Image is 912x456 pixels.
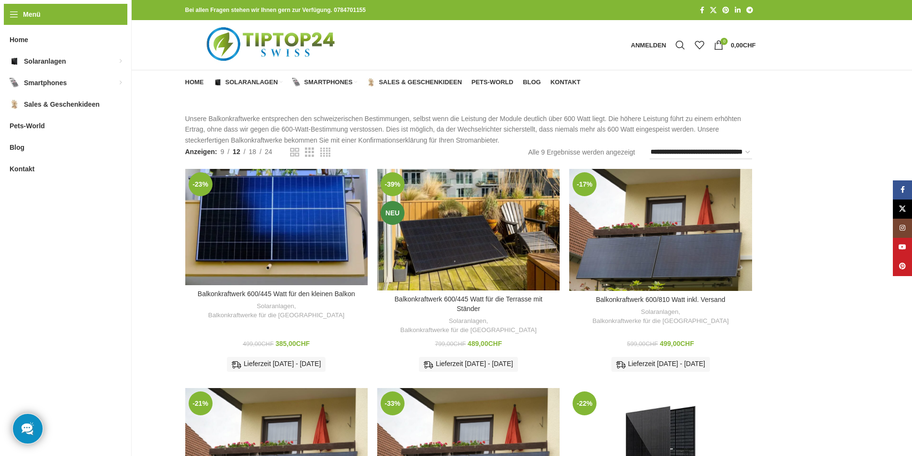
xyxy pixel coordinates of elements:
a: Rasteransicht 3 [305,146,314,158]
a: Balkonkraftwerk 600/445 Watt für die Terrasse mit Ständer [394,295,542,312]
span: -33% [381,391,405,415]
a: Pets-World [472,73,513,92]
span: CHF [488,340,502,347]
span: CHF [453,341,466,347]
img: Tiptop24 Nachhaltige & Faire Produkte [185,20,359,70]
a: Home [185,73,204,92]
a: Balkonkraftwerk 600/445 Watt für den kleinen Balkon [185,169,368,285]
a: Facebook Social Link [893,180,912,200]
a: 9 [217,146,227,157]
a: Balkonkraftwerke für die [GEOGRAPHIC_DATA] [592,317,729,326]
span: Smartphones [304,78,352,86]
span: 0 [721,38,728,45]
select: Shop-Reihenfolge [650,145,752,159]
bdi: 499,00 [243,341,273,347]
img: Sales & Geschenkideen [367,78,375,87]
a: X Social Link [893,200,912,219]
a: LinkedIn Social Link [732,4,743,17]
div: Lieferzeit [DATE] - [DATE] [227,357,326,371]
a: Solaranlagen [641,308,678,317]
span: Anmelden [631,42,666,48]
span: -22% [573,391,597,415]
img: Sales & Geschenkideen [10,100,19,109]
img: Solaranlagen [10,56,19,66]
a: Solaranlagen [257,302,294,311]
span: Solaranlagen [225,78,278,86]
span: Blog [10,139,24,156]
span: -21% [189,391,213,415]
a: YouTube Social Link [893,238,912,257]
img: Solaranlagen [214,78,222,87]
span: CHF [645,341,658,347]
span: CHF [743,42,756,49]
span: Neu [381,201,405,225]
span: CHF [680,340,694,347]
span: Sales & Geschenkideen [24,96,100,113]
a: Telegram Social Link [743,4,756,17]
p: Unsere Balkonkraftwerke entsprechen den schweizerischen Bestimmungen, selbst wenn die Leistung de... [185,113,756,145]
a: Balkonkraftwerk 600/810 Watt inkl. Versand [596,296,725,303]
div: Lieferzeit [DATE] - [DATE] [611,357,710,371]
span: Home [185,78,204,86]
a: Facebook Social Link [697,4,707,17]
a: Balkonkraftwerke für die [GEOGRAPHIC_DATA] [400,326,537,335]
a: 18 [246,146,260,157]
a: Balkonkraftwerk 600/810 Watt inkl. Versand [569,169,752,291]
a: Sales & Geschenkideen [367,73,462,92]
a: Balkonkraftwerke für die [GEOGRAPHIC_DATA] [208,311,345,320]
span: Anzeigen [185,146,217,157]
a: Pinterest Social Link [720,4,732,17]
a: Smartphones [292,73,357,92]
span: -23% [189,172,213,196]
a: Balkonkraftwerk 600/445 Watt für den kleinen Balkon [198,290,355,298]
span: Kontakt [551,78,581,86]
span: Pets-World [10,117,45,134]
strong: Bei allen Fragen stehen wir Ihnen gern zur Verfügung. 0784701155 [185,7,366,13]
a: Instagram Social Link [893,219,912,238]
span: Smartphones [24,74,67,91]
div: , [190,302,363,320]
a: Kontakt [551,73,581,92]
div: , [382,317,555,334]
a: Rasteransicht 4 [320,146,330,158]
img: Smartphones [10,78,19,88]
span: 18 [249,148,257,156]
a: Logo der Website [185,41,359,48]
a: Rasteransicht 2 [290,146,299,158]
span: Solaranlagen [24,53,66,70]
span: -39% [381,172,405,196]
span: Sales & Geschenkideen [379,78,462,86]
a: X Social Link [707,4,720,17]
a: Suche [671,35,690,55]
div: Lieferzeit [DATE] - [DATE] [419,357,518,371]
bdi: 499,00 [660,340,694,347]
a: Solaranlagen [214,73,283,92]
span: -17% [573,172,597,196]
p: Alle 9 Ergebnisse werden angezeigt [528,147,635,157]
a: Blog [523,73,541,92]
a: 12 [229,146,244,157]
span: Pets-World [472,78,513,86]
span: CHF [261,341,274,347]
a: Solaranlagen [449,317,486,326]
div: , [574,308,747,325]
span: CHF [296,340,310,347]
div: Meine Wunschliste [690,35,709,55]
div: Hauptnavigation [180,73,585,92]
bdi: 0,00 [731,42,755,49]
span: Home [10,31,28,48]
bdi: 489,00 [468,340,502,347]
a: Balkonkraftwerk 600/445 Watt für die Terrasse mit Ständer [377,169,560,290]
a: 24 [261,146,276,157]
bdi: 385,00 [276,340,310,347]
img: Smartphones [292,78,301,87]
span: Blog [523,78,541,86]
span: 24 [265,148,272,156]
bdi: 599,00 [627,341,658,347]
span: Kontakt [10,160,34,178]
bdi: 799,00 [435,341,466,347]
a: Pinterest Social Link [893,257,912,276]
span: Menü [23,9,41,20]
a: 0 0,00CHF [709,35,760,55]
span: 12 [233,148,240,156]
